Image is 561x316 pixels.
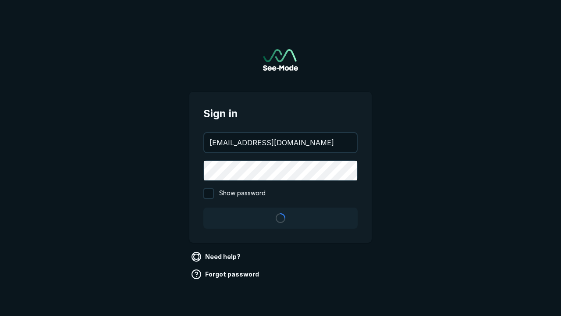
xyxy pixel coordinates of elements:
input: your@email.com [204,133,357,152]
a: Go to sign in [263,49,298,71]
a: Need help? [189,250,244,264]
a: Forgot password [189,267,263,281]
span: Sign in [203,106,358,122]
span: Show password [219,188,266,199]
img: See-Mode Logo [263,49,298,71]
